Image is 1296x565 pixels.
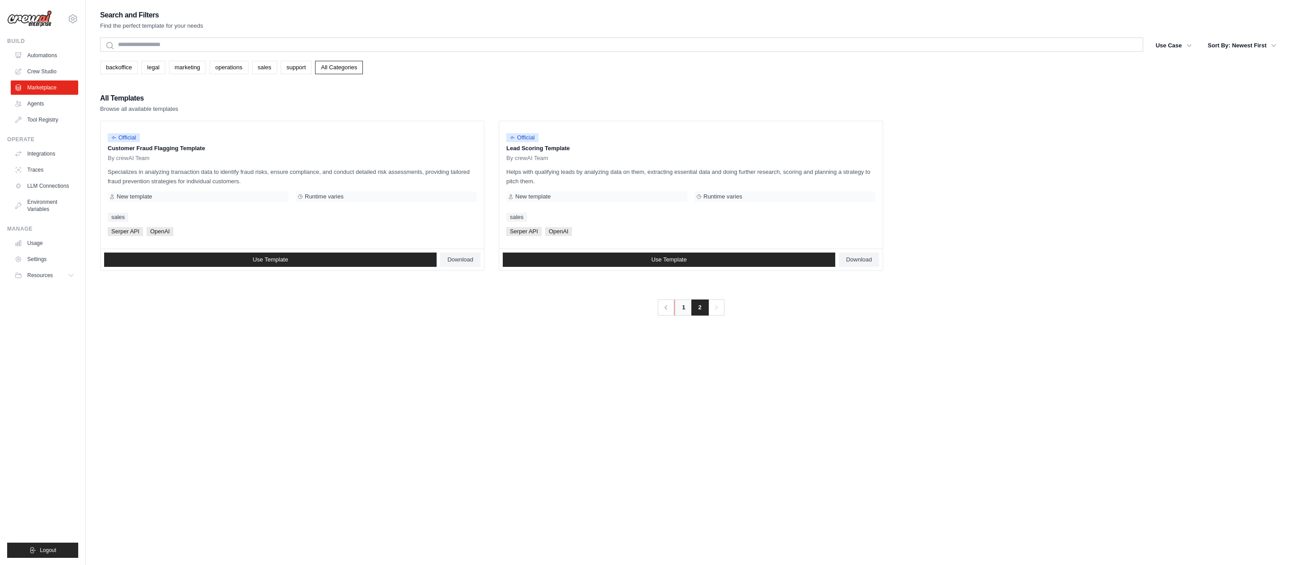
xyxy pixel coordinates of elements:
[506,155,548,162] span: By crewAI Team
[7,225,78,232] div: Manage
[108,213,128,222] a: sales
[281,61,311,74] a: support
[545,227,572,236] span: OpenAI
[100,105,178,114] p: Browse all available templates
[11,80,78,95] a: Marketplace
[11,163,78,177] a: Traces
[100,21,203,30] p: Find the perfect template for your needs
[108,133,140,142] span: Official
[108,155,150,162] span: By crewAI Team
[506,133,539,142] span: Official
[305,193,344,200] span: Runtime varies
[7,136,78,143] div: Operate
[108,144,477,153] p: Customer Fraud Flagging Template
[108,167,477,186] p: Specializes in analyzing transaction data to identify fraud risks, ensure compliance, and conduct...
[117,193,152,200] span: New template
[108,227,143,236] span: Serper API
[169,61,206,74] a: marketing
[1150,38,1197,54] button: Use Case
[846,256,872,263] span: Download
[252,256,288,263] span: Use Template
[7,543,78,558] button: Logout
[7,10,52,27] img: Logo
[703,193,742,200] span: Runtime varies
[100,92,178,105] h2: All Templates
[506,144,875,153] p: Lead Scoring Template
[11,268,78,282] button: Resources
[657,299,724,316] nav: Pagination
[11,179,78,193] a: LLM Connections
[210,61,248,74] a: operations
[506,227,542,236] span: Serper API
[11,252,78,266] a: Settings
[147,227,173,236] span: OpenAI
[11,97,78,111] a: Agents
[100,9,203,21] h2: Search and Filters
[11,48,78,63] a: Automations
[506,167,875,186] p: Helps with qualifying leads by analyzing data on them, extracting essential data and doing furthe...
[691,299,709,316] span: 2
[27,272,53,279] span: Resources
[515,193,551,200] span: New template
[839,253,879,267] a: Download
[651,256,686,263] span: Use Template
[104,253,437,267] a: Use Template
[440,253,480,267] a: Download
[40,547,56,554] span: Logout
[447,256,473,263] span: Download
[11,113,78,127] a: Tool Registry
[141,61,165,74] a: legal
[503,253,835,267] a: Use Template
[315,61,363,74] a: All Categories
[11,64,78,79] a: Crew Studio
[11,236,78,250] a: Usage
[11,147,78,161] a: Integrations
[506,213,527,222] a: sales
[1203,38,1282,54] button: Sort By: Newest First
[7,38,78,45] div: Build
[11,195,78,216] a: Environment Variables
[100,61,138,74] a: backoffice
[252,61,277,74] a: sales
[674,299,692,316] a: 1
